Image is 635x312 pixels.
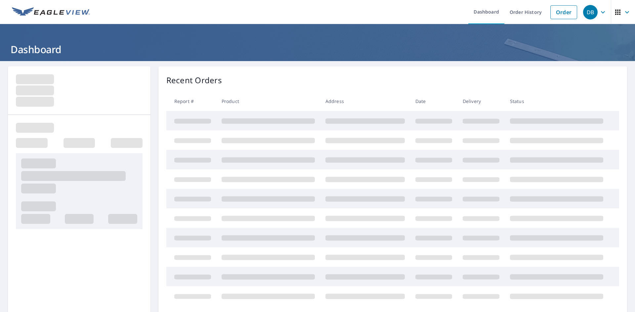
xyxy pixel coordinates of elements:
th: Product [216,91,320,111]
h1: Dashboard [8,43,627,56]
img: EV Logo [12,7,90,17]
th: Status [505,91,609,111]
th: Delivery [457,91,505,111]
p: Recent Orders [166,74,222,86]
th: Address [320,91,410,111]
a: Order [550,5,577,19]
th: Report # [166,91,216,111]
th: Date [410,91,457,111]
div: DB [583,5,598,19]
